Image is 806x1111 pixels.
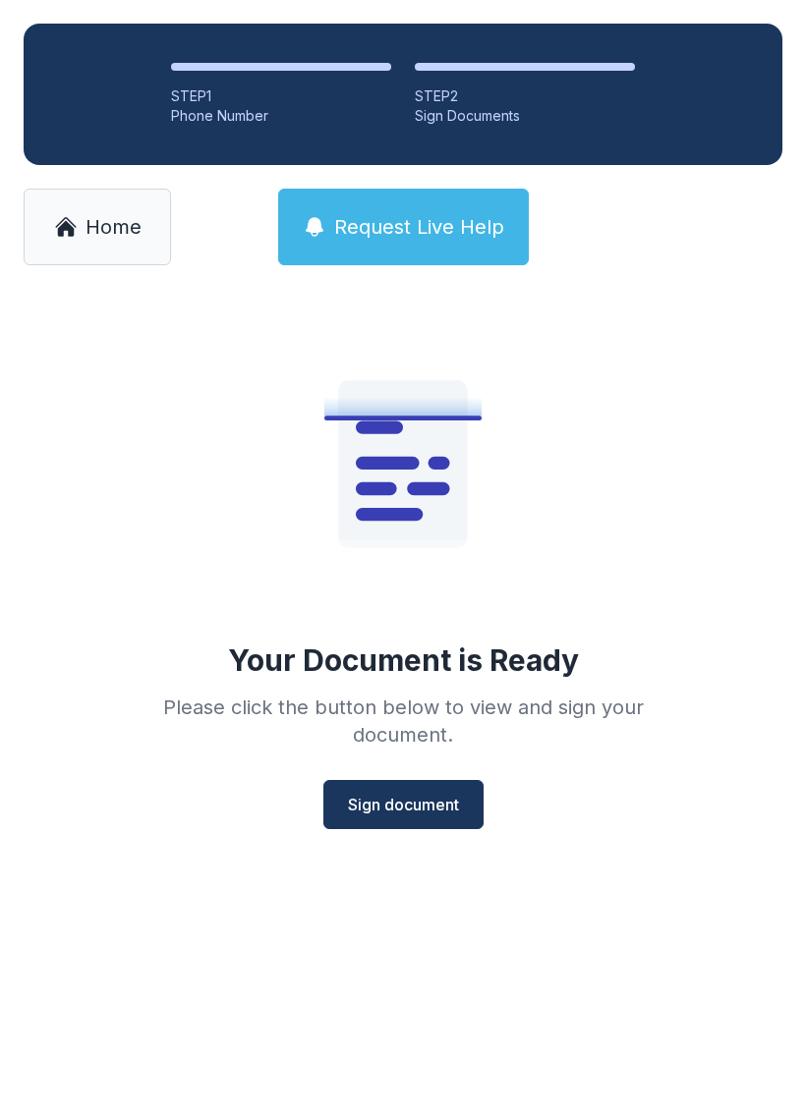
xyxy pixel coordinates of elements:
div: Your Document is Ready [228,642,579,678]
span: Home [86,213,142,241]
span: Sign document [348,793,459,816]
div: Sign Documents [415,106,635,126]
div: STEP 2 [415,86,635,106]
span: Request Live Help [334,213,504,241]
div: STEP 1 [171,86,391,106]
div: Please click the button below to view and sign your document. [120,694,686,749]
div: Phone Number [171,106,391,126]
